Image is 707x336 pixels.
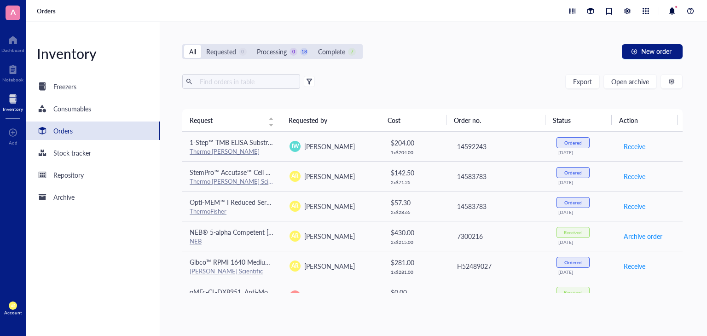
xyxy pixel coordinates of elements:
div: All [189,46,196,57]
div: Consumables [53,104,91,114]
button: Receive [623,199,646,214]
div: [DATE] [558,150,608,155]
span: Receive [624,171,645,181]
div: [DATE] [558,269,608,275]
span: αMFc-CL-DX8951, Anti-Mouse IgG Fc-DX8951 Antibody [190,287,352,296]
a: Thermo [PERSON_NAME] Scientific [190,177,285,185]
div: Archive [53,192,75,202]
div: $ 142.50 [391,168,442,178]
div: 7 [348,48,356,56]
div: Account [4,310,22,315]
div: Click to add [457,291,541,301]
div: H52489027 [457,261,541,271]
div: 18 [300,48,308,56]
button: Archive order [623,229,663,243]
div: 2 x $ 28.65 [391,209,442,215]
div: Add [9,140,17,145]
a: Repository [26,166,160,184]
a: Orders [37,7,58,15]
a: Stock tracker [26,144,160,162]
span: [PERSON_NAME] [304,261,355,271]
a: ThermoFisher [190,207,226,215]
td: 7300216 [449,221,549,251]
span: AR [291,262,299,270]
div: Notebook [2,77,23,82]
span: Receive [624,201,645,211]
div: Ordered [564,170,582,175]
div: $ 430.00 [391,227,442,238]
button: New order [622,44,683,59]
div: Received [564,290,582,295]
span: StemPro™ Accutase™ Cell Dissociation Reagent [190,168,325,177]
span: 1-Step™ TMB ELISA Substrate Solutions [190,138,305,147]
div: 0 [239,48,247,56]
th: Action [612,109,678,131]
span: Export [573,78,592,85]
th: Order no. [446,109,545,131]
a: Orders [26,122,160,140]
div: Ordered [564,200,582,205]
div: Orders [53,126,73,136]
button: Receive [623,169,646,184]
div: $ 57.30 [391,197,442,208]
th: Requested by [281,109,380,131]
div: Processing [257,46,287,57]
button: Export [565,74,600,89]
span: New order [641,47,672,55]
a: Consumables [26,99,160,118]
div: 1 x $ 204.00 [391,150,442,155]
button: Open archive [603,74,657,89]
button: Archive order [623,289,663,303]
a: NEB [190,237,202,245]
span: VP [292,292,299,300]
th: Status [545,109,612,131]
div: Requested [206,46,236,57]
div: $ 281.00 [391,257,442,267]
div: 2 x $ 71.25 [391,180,442,185]
td: H52489027 [449,251,549,281]
td: 14583783 [449,191,549,221]
span: Open archive [611,78,649,85]
span: AR [291,202,299,210]
span: [PERSON_NAME] [304,172,355,181]
div: 0 [290,48,297,56]
div: Complete [318,46,345,57]
div: Ordered [564,260,582,265]
a: Freezers [26,77,160,96]
button: Receive [623,259,646,273]
div: Repository [53,170,84,180]
div: 7300216 [457,231,541,241]
div: Inventory [26,44,160,63]
span: A [11,6,16,17]
td: 14592243 [449,132,549,162]
span: [PERSON_NAME] [304,232,355,241]
div: segmented control [182,44,363,59]
span: [PERSON_NAME] [304,202,355,211]
span: AR [291,232,299,240]
th: Request [182,109,281,131]
div: Dashboard [1,47,24,53]
div: $ 0.00 [391,287,442,297]
div: [DATE] [558,180,608,185]
a: Archive [26,188,160,206]
div: 1 x $ 281.00 [391,269,442,275]
div: [DATE] [558,239,608,245]
div: Inventory [3,106,23,112]
div: Ordered [564,140,582,145]
span: Gibco™ RPMI 1640 Medium (Case of 10) [190,257,307,266]
span: NEB® 5-alpha Competent [MEDICAL_DATA] [190,227,317,237]
span: AR [11,304,15,308]
div: [DATE] [558,209,608,215]
td: Click to add [449,281,549,311]
a: Inventory [3,92,23,112]
span: Receive [624,141,645,151]
div: Freezers [53,81,76,92]
span: Archive order [624,291,662,301]
span: [PERSON_NAME] [304,142,355,151]
span: Opti-MEM™ I Reduced Serum Medium [190,197,301,207]
th: Cost [380,109,446,131]
div: $ 204.00 [391,138,442,148]
div: 14583783 [457,201,541,211]
span: [PERSON_NAME] [304,291,355,301]
span: Receive [624,261,645,271]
